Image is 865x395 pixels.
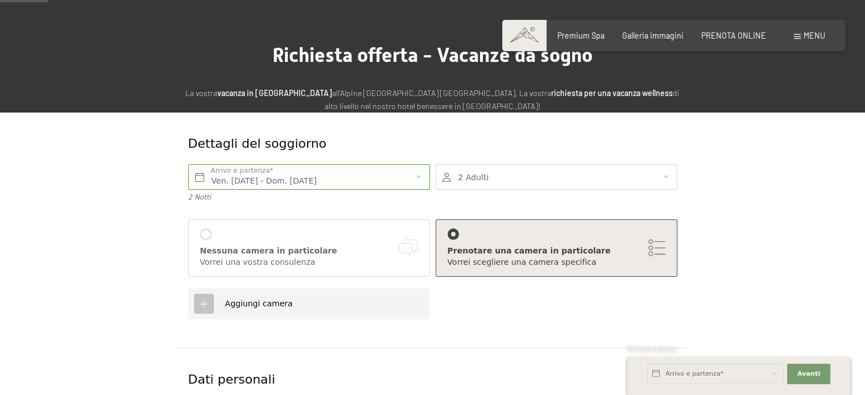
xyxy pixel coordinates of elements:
[188,371,677,389] div: Dati personali
[622,31,684,40] a: Galleria immagini
[448,246,665,257] div: Prenotare una camera in particolare
[188,193,430,202] div: 2 Notti
[188,135,595,153] div: Dettagli del soggiorno
[797,369,820,379] span: Avanti
[200,257,418,268] div: Vorrei una vostra consulenza
[804,31,825,40] span: Menu
[787,364,830,384] button: Avanti
[551,88,673,98] strong: richiesta per una vacanza wellness
[701,31,766,40] a: PRENOTA ONLINE
[272,43,593,66] span: Richiesta offerta - Vacanze da sogno
[200,246,418,257] div: Nessuna camera in particolare
[225,299,293,308] span: Aggiungi camera
[183,87,683,113] p: La vostra all'Alpine [GEOGRAPHIC_DATA] [GEOGRAPHIC_DATA]. La vostra di alto livello nel nostro ho...
[557,31,605,40] a: Premium Spa
[217,88,332,98] strong: vacanza in [GEOGRAPHIC_DATA]
[627,345,677,352] span: Richiesta express
[448,257,665,268] div: Vorrei scegliere una camera specifica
